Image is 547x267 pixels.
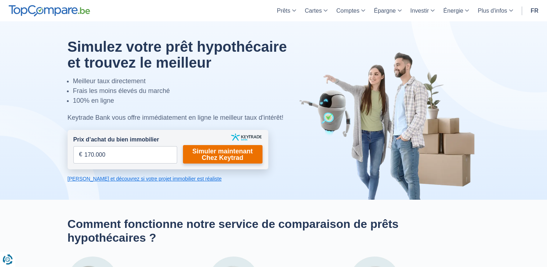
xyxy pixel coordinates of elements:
h1: Simulez votre prêt hypothécaire et trouvez le meilleur [68,39,304,71]
div: Keytrade Bank vous offre immédiatement en ligne le meilleur taux d'intérêt! [68,113,304,123]
a: [PERSON_NAME] et découvrez si votre projet immobilier est réaliste [68,175,268,182]
li: 100% en ligne [73,96,304,106]
img: keytrade [231,133,262,141]
h2: Comment fonctionne notre service de comparaison de prêts hypothécaires ? [68,217,480,245]
img: image-hero [299,51,480,200]
li: Frais les moins élevés du marché [73,86,304,96]
li: Meilleur taux directement [73,76,304,86]
label: Prix d’achat du bien immobilier [73,136,159,144]
span: € [79,151,82,159]
img: TopCompare [9,5,90,17]
a: Simuler maintenant Chez Keytrad [183,145,262,164]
